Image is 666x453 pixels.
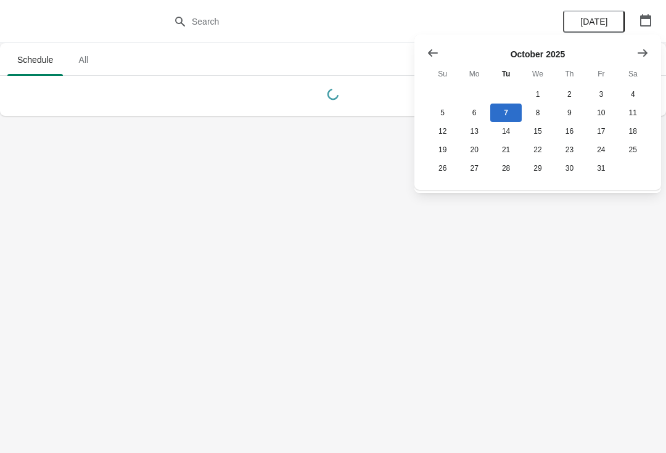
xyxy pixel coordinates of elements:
button: Sunday October 19 2025 [427,141,458,159]
button: Wednesday October 1 2025 [522,85,553,104]
button: Tuesday October 21 2025 [490,141,522,159]
button: Wednesday October 15 2025 [522,122,553,141]
button: Sunday October 5 2025 [427,104,458,122]
button: [DATE] [563,10,625,33]
button: Show previous month, September 2025 [422,42,444,64]
button: Saturday October 4 2025 [617,85,649,104]
button: Tuesday October 14 2025 [490,122,522,141]
th: Thursday [554,63,585,85]
button: Friday October 31 2025 [585,159,617,178]
button: Thursday October 2 2025 [554,85,585,104]
button: Friday October 17 2025 [585,122,617,141]
button: Monday October 20 2025 [458,141,490,159]
button: Wednesday October 22 2025 [522,141,553,159]
th: Saturday [617,63,649,85]
button: Show next month, November 2025 [631,42,654,64]
th: Wednesday [522,63,553,85]
button: Friday October 10 2025 [585,104,617,122]
button: Monday October 27 2025 [458,159,490,178]
button: Thursday October 16 2025 [554,122,585,141]
th: Monday [458,63,490,85]
button: Wednesday October 8 2025 [522,104,553,122]
button: Tuesday October 28 2025 [490,159,522,178]
th: Tuesday [490,63,522,85]
button: Saturday October 18 2025 [617,122,649,141]
button: Sunday October 26 2025 [427,159,458,178]
button: Monday October 13 2025 [458,122,490,141]
button: Sunday October 12 2025 [427,122,458,141]
th: Friday [585,63,617,85]
button: Friday October 24 2025 [585,141,617,159]
button: Thursday October 9 2025 [554,104,585,122]
input: Search [191,10,499,33]
button: Thursday October 30 2025 [554,159,585,178]
button: Thursday October 23 2025 [554,141,585,159]
button: Friday October 3 2025 [585,85,617,104]
button: Monday October 6 2025 [458,104,490,122]
th: Sunday [427,63,458,85]
span: All [68,49,99,71]
button: Wednesday October 29 2025 [522,159,553,178]
span: [DATE] [580,17,607,27]
span: Schedule [7,49,63,71]
button: Saturday October 11 2025 [617,104,649,122]
button: Today Tuesday October 7 2025 [490,104,522,122]
button: Saturday October 25 2025 [617,141,649,159]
